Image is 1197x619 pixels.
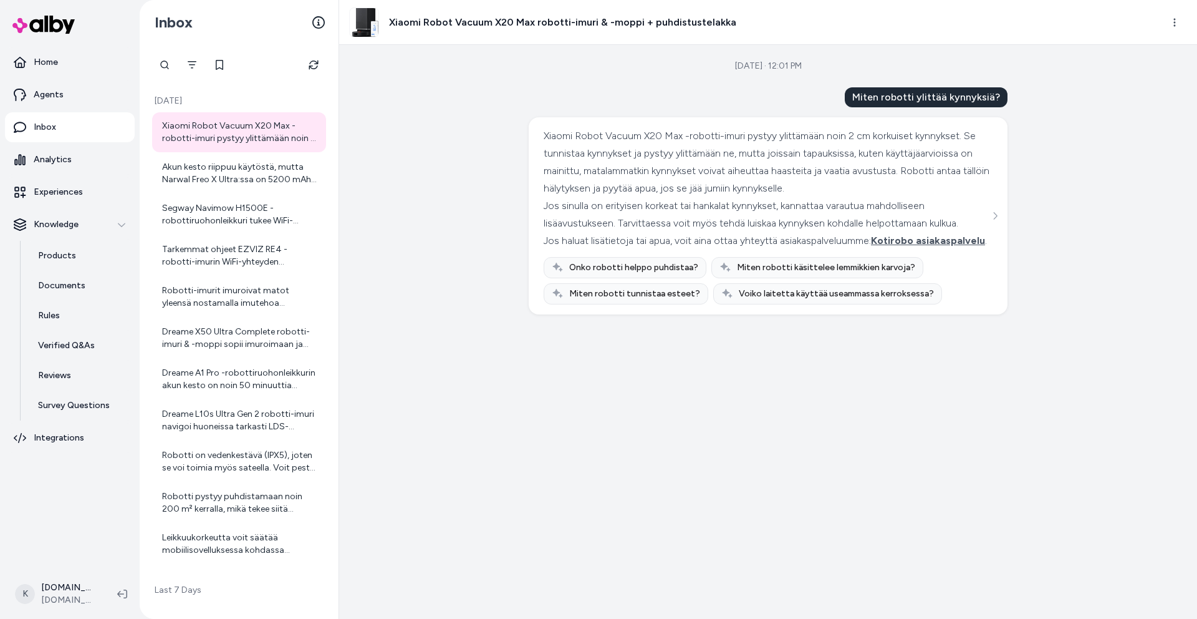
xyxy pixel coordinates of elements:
[5,177,135,207] a: Experiences
[152,112,326,152] a: Xiaomi Robot Vacuum X20 Max -robotti-imuri pystyy ylittämään noin 2 cm korkuiset kynnykset. Se tu...
[26,331,135,361] a: Verified Q&As
[162,243,319,268] div: Tarkemmat ohjeet EZVIZ RE4 -robotti-imurin WiFi-yhteyden muodostamiseen löydät yleensä laitteen m...
[41,594,97,607] span: [DOMAIN_NAME]
[26,301,135,331] a: Rules
[26,241,135,271] a: Products
[34,432,84,444] p: Integrations
[544,232,989,250] div: Jos haluat lisätietoja tai apua, voit aina ottaa yhteyttä asiakaspalveluumme: .
[41,582,97,594] p: [DOMAIN_NAME] Shopify
[162,285,319,309] div: Robotti-imurit imuroivat matot yleensä nostamalla imutehoa mattojen päällä ja käyttämällä sivuhar...
[12,16,75,34] img: alby Logo
[152,95,326,107] p: [DATE]
[38,339,95,352] p: Verified Q&As
[162,326,319,351] div: Dreame X50 Ultra Complete robotti-imuri & -moppi sopii imuroimaan ja moppaamaan isoja asuntoja, s...
[845,87,1007,107] div: Miten robotti ylittää kynnyksiä?
[739,288,934,300] span: Voiko laitetta käyttää useammassa kerroksessa?
[152,236,326,276] a: Tarkemmat ohjeet EZVIZ RE4 -robotti-imurin WiFi-yhteyden muodostamiseen löydät yleensä laitteen m...
[34,89,64,101] p: Agents
[26,391,135,421] a: Survey Questions
[162,532,319,557] div: Leikkuukorkeutta voit säätää mobiilisovelluksessa kohdassa Asetukset > RUOHONLEIKKURI > Leikkuuko...
[152,442,326,482] a: Robotti on vedenkestävä (IPX5), joten se voi toimia myös sateella. Voit pestä sen puutarhaletkull...
[34,121,56,134] p: Inbox
[735,60,802,72] div: [DATE] · 12:01 PM
[152,524,326,564] a: Leikkuukorkeutta voit säätää mobiilisovelluksessa kohdassa Asetukset > RUOHONLEIKKURI > Leikkuuko...
[38,399,110,412] p: Survey Questions
[162,202,319,227] div: Segway Navimow H1500E -robottiruohonleikkuri tukee WiFi-yhteyttä yhdellä 2,4 GHz verkolla kerrall...
[5,423,135,453] a: Integrations
[871,235,985,246] span: Kotirobo asiakaspalvelu
[162,490,319,515] div: Robotti pystyy puhdistamaan noin 200 m² kerralla, mikä tekee siitä sopivan isoihin asuntoihin.
[569,288,700,300] span: Miten robotti tunnistaa esteet?
[38,369,71,382] p: Reviews
[152,195,326,235] a: Segway Navimow H1500E -robottiruohonleikkuri tukee WiFi-yhteyttä yhdellä 2,4 GHz verkolla kerrall...
[5,210,135,240] button: Knowledge
[7,574,107,614] button: K[DOMAIN_NAME] Shopify[DOMAIN_NAME]
[544,127,989,197] div: Xiaomi Robot Vacuum X20 Max -robotti-imuri pystyy ylittämään noin 2 cm korkuiset kynnykset. Se tu...
[34,186,83,198] p: Experiences
[162,449,319,474] div: Robotti on vedenkestävä (IPX5), joten se voi toimia myös sateella. Voit pestä sen puutarhaletkull...
[152,483,326,523] a: Robotti pystyy puhdistamaan noin 200 m² kerralla, mikä tekee siitä sopivan isoihin asuntoihin.
[5,112,135,142] a: Inbox
[544,197,989,232] div: Jos sinulla on erityisen korkeat tai hankalat kynnykset, kannattaa varautua mahdolliseen lisäavus...
[162,367,319,392] div: Dreame A1 Pro -robottiruohonleikkurin akun kesto on noin 50 minuuttia yhdellä latauksella. Lataus...
[34,154,72,166] p: Analytics
[350,8,378,37] img: Xiaomi-x20-max-1.jpg
[38,250,76,262] p: Products
[155,13,193,32] h2: Inbox
[34,56,58,69] p: Home
[152,359,326,399] a: Dreame A1 Pro -robottiruohonleikkurin akun kesto on noin 50 minuuttia yhdellä latauksella. Lataus...
[5,47,135,77] a: Home
[152,277,326,317] a: Robotti-imurit imuroivat matot yleensä nostamalla imutehoa mattojen päällä ja käyttämällä sivuhar...
[34,218,79,231] p: Knowledge
[988,208,1002,223] button: See more
[162,161,319,186] div: Akun kesto riippuu käytöstä, mutta Narwal Freo X Ultra:ssa on 5200 mAh Li-Ion akku, joka tarjoaa ...
[152,584,326,597] p: Last 7 Days
[152,154,326,193] a: Akun kesto riippuu käytöstä, mutta Narwal Freo X Ultra:ssa on 5200 mAh Li-Ion akku, joka tarjoaa ...
[26,361,135,391] a: Reviews
[152,318,326,358] a: Dreame X50 Ultra Complete robotti-imuri & -moppi sopii imuroimaan ja moppaamaan isoja asuntoja, s...
[737,261,915,274] span: Miten robotti käsittelee lemmikkien karvoja?
[38,309,60,322] p: Rules
[162,408,319,433] div: Dreame L10s Ultra Gen 2 robotti-imuri navigoi huoneissa tarkasti LDS-laserskannauksen avulla. Se ...
[301,52,326,77] button: Refresh
[162,120,319,145] div: Xiaomi Robot Vacuum X20 Max -robotti-imuri pystyy ylittämään noin 2 cm korkuiset kynnykset. Se tu...
[180,52,204,77] button: Filter
[5,80,135,110] a: Agents
[38,280,85,292] p: Documents
[389,15,736,30] h3: Xiaomi Robot Vacuum X20 Max robotti-imuri & -moppi + puhdistustelakka
[5,145,135,175] a: Analytics
[569,261,698,274] span: Onko robotti helppo puhdistaa?
[15,584,35,604] span: K
[26,271,135,301] a: Documents
[152,401,326,441] a: Dreame L10s Ultra Gen 2 robotti-imuri navigoi huoneissa tarkasti LDS-laserskannauksen avulla. Se ...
